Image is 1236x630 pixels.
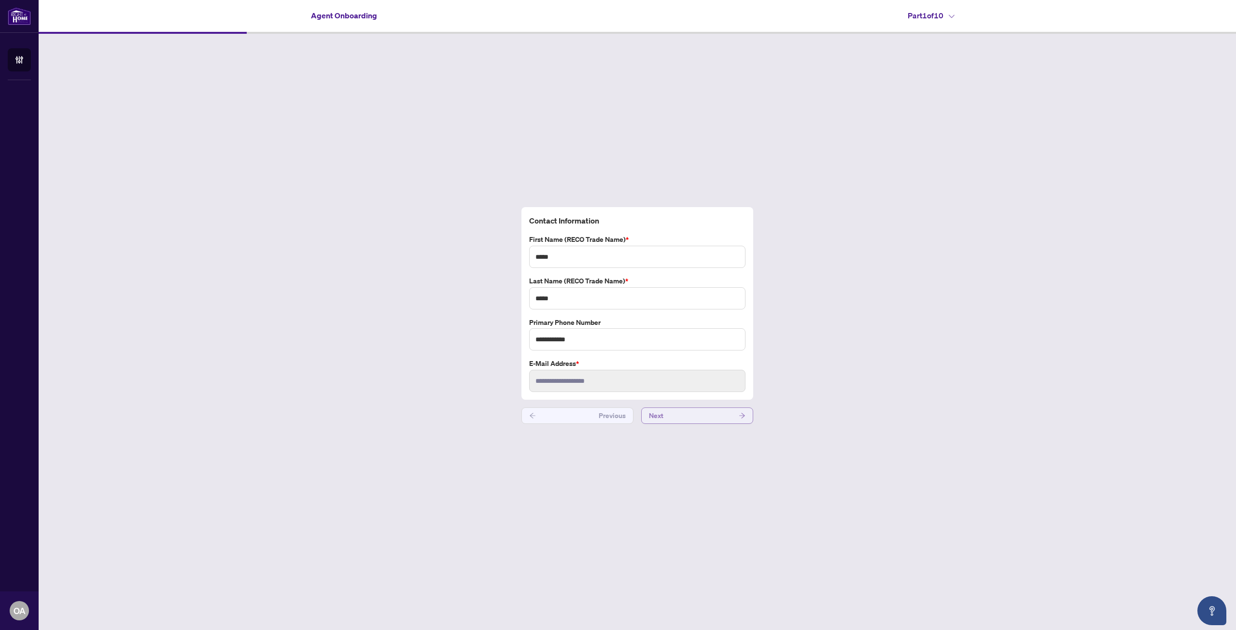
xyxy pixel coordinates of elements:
[649,408,663,423] span: Next
[739,412,745,419] span: arrow-right
[14,604,26,617] span: OA
[529,276,745,286] label: Last Name (RECO Trade Name)
[529,358,745,369] label: E-mail Address
[529,215,745,226] h4: Contact Information
[641,407,753,424] button: Next
[908,10,955,21] h4: Part 1 of 10
[311,10,377,21] h4: Agent Onboarding
[529,234,745,245] label: First Name (RECO Trade Name)
[1197,596,1226,625] button: Open asap
[8,7,31,25] img: logo
[529,317,745,328] label: Primary Phone Number
[521,407,633,424] button: Previous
